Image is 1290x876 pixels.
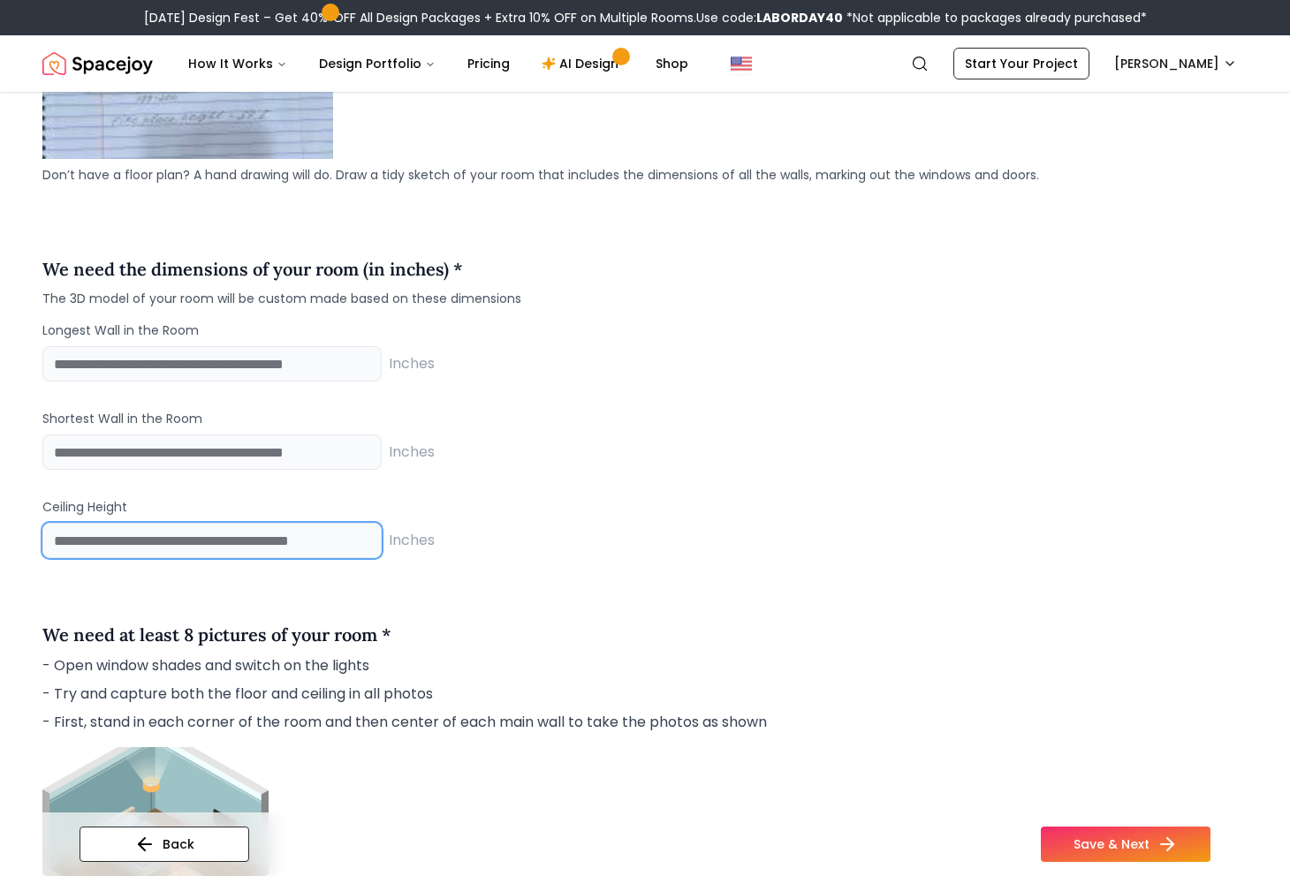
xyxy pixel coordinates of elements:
[1041,827,1210,862] button: Save & Next
[1104,48,1248,79] button: [PERSON_NAME]
[42,35,1248,92] nav: Global
[305,46,450,81] button: Design Portfolio
[389,530,435,551] span: Inches
[953,48,1089,79] a: Start Your Project
[42,256,521,283] h4: We need the dimensions of your room (in inches) *
[527,46,638,81] a: AI Design
[42,622,391,648] h4: We need at least 8 pictures of your room *
[389,442,435,463] span: Inches
[641,46,702,81] a: Shop
[174,46,702,81] nav: Main
[80,827,249,862] button: Back
[756,9,843,26] b: LABORDAY40
[731,53,752,74] img: United States
[696,9,843,26] span: Use code:
[42,655,1248,676] p: - Open window shades and switch on the lights
[144,9,1147,26] div: [DATE] Design Fest – Get 40% OFF All Design Packages + Extra 10% OFF on Multiple Rooms.
[42,712,1248,733] p: - First, stand in each corner of the room and then center of each main wall to take the photos as...
[453,46,524,81] a: Pricing
[174,46,301,81] button: How It Works
[42,321,1248,339] p: Longest Wall in the Room
[389,353,435,374] span: Inches
[42,46,153,81] img: Spacejoy Logo
[42,46,153,81] a: Spacejoy
[42,683,1248,705] p: - Try and capture both the floor and ceiling in all photos
[42,166,1248,184] p: Don’t have a floor plan? A hand drawing will do. Draw a tidy sketch of your room that includes th...
[42,290,521,307] span: The 3D model of your room will be custom made based on these dimensions
[843,9,1147,26] span: *Not applicable to packages already purchased*
[42,498,1248,516] p: Ceiling Height
[42,410,1248,427] p: Shortest Wall in the Room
